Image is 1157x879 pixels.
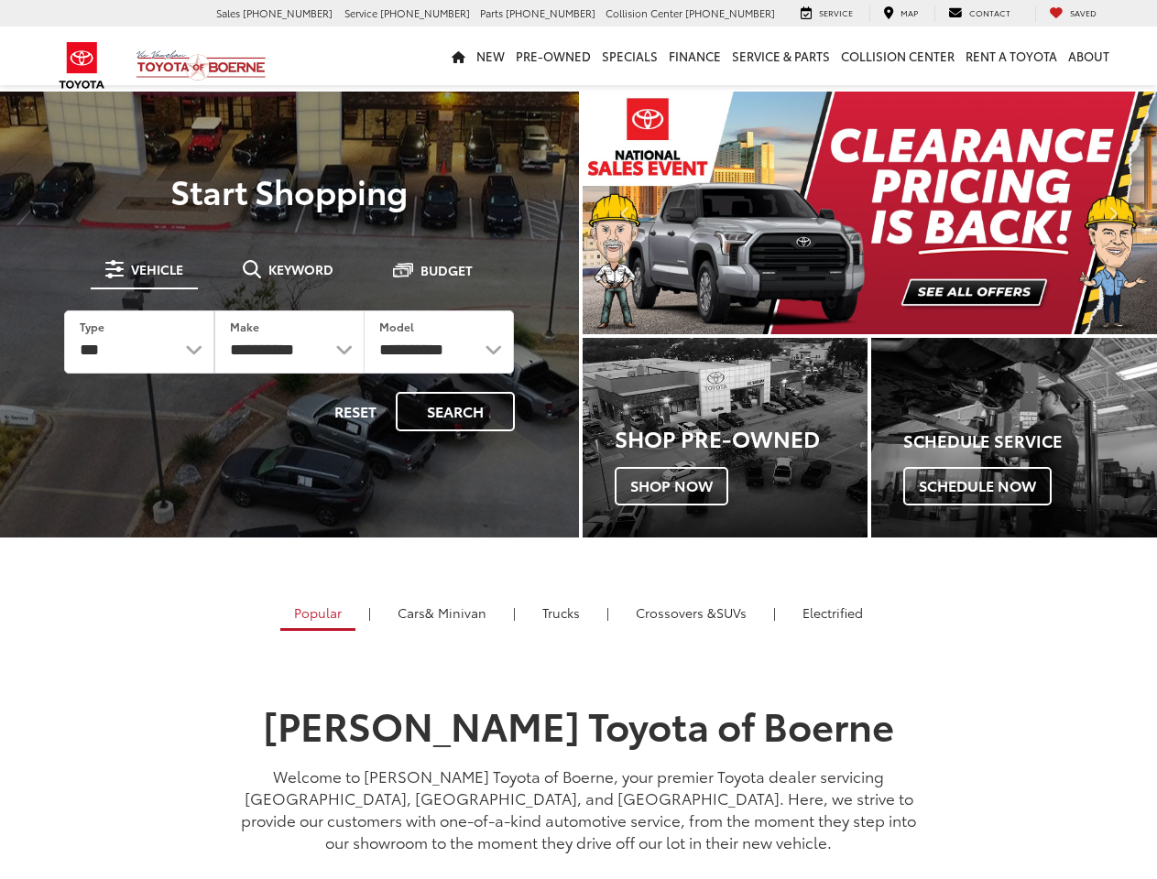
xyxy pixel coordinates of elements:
span: Collision Center [606,5,682,20]
a: Specials [596,27,663,85]
a: Pre-Owned [510,27,596,85]
span: Crossovers & [636,603,716,622]
a: Schedule Service Schedule Now [871,338,1157,537]
li: | [769,603,780,622]
button: Click to view previous picture. [583,128,669,298]
a: Map [869,5,932,22]
a: Collision Center [835,27,960,85]
span: Contact [969,6,1010,18]
span: Vehicle [131,263,183,276]
a: Service & Parts: Opens in a new tab [726,27,835,85]
label: Type [80,319,104,334]
h4: Schedule Service [903,432,1157,450]
span: [PHONE_NUMBER] [243,5,333,20]
li: | [364,603,376,622]
span: Sales [216,5,240,20]
span: [PHONE_NUMBER] [506,5,595,20]
a: About [1063,27,1115,85]
p: Start Shopping [38,172,540,209]
span: Saved [1070,6,1097,18]
span: & Minivan [425,603,486,622]
span: [PHONE_NUMBER] [380,5,470,20]
span: Shop Now [615,467,728,505]
p: Welcome to [PERSON_NAME] Toyota of Boerne, your premier Toyota dealer servicing [GEOGRAPHIC_DATA]... [235,765,922,852]
a: Home [446,27,471,85]
span: [PHONE_NUMBER] [685,5,775,20]
a: SUVs [622,597,760,628]
span: Map [900,6,918,18]
img: Toyota [48,36,116,95]
h1: [PERSON_NAME] Toyota of Boerne [235,703,922,745]
a: Popular [280,597,355,631]
h3: Shop Pre-Owned [615,426,868,450]
a: Contact [934,5,1024,22]
button: Click to view next picture. [1071,128,1157,298]
a: My Saved Vehicles [1035,5,1110,22]
li: | [602,603,614,622]
span: Keyword [268,263,333,276]
a: New [471,27,510,85]
label: Make [230,319,259,334]
a: Cars [384,597,500,628]
button: Reset [319,392,392,431]
span: Service [819,6,853,18]
img: Vic Vaughan Toyota of Boerne [136,49,267,81]
span: Service [344,5,377,20]
a: Shop Pre-Owned Shop Now [583,338,868,537]
div: Toyota [583,338,868,537]
a: Service [787,5,867,22]
a: Trucks [529,597,594,628]
li: | [508,603,520,622]
span: Schedule Now [903,467,1052,505]
a: Rent a Toyota [960,27,1063,85]
span: Parts [480,5,503,20]
div: Toyota [871,338,1157,537]
a: Electrified [789,597,877,628]
button: Search [396,392,515,431]
a: Finance [663,27,726,85]
span: Budget [420,264,473,277]
label: Model [379,319,414,334]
